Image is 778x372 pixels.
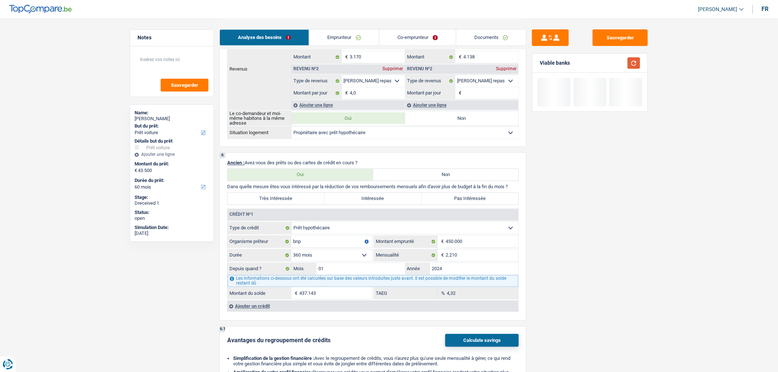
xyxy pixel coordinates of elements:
label: Oui [228,169,373,181]
div: Status: [135,210,209,215]
label: Montant [292,51,341,63]
div: Détails but du prêt [135,138,209,144]
a: Co-emprunteur [379,30,456,46]
span: € [291,287,299,299]
div: Revenu nº2 [405,67,434,71]
p: Avez-vous des prêts ou des cartes de crédit en cours ? [227,160,519,166]
label: TAEG [374,287,438,299]
div: Stage: [135,194,209,200]
label: Montant [405,51,455,63]
span: % [438,287,447,299]
label: Très Intéressée [228,193,325,205]
span: € [342,87,350,99]
th: Le co-demandeur et moi-même habitons à la même adresse [228,111,292,126]
label: Type de revenus [292,75,341,87]
label: Intéressée [325,193,422,205]
span: Sauvegarder [171,83,198,87]
label: Montant par jour [405,87,455,99]
h5: Notes [138,35,206,41]
div: 6.1 [220,327,225,332]
label: Organisme prêteur [228,236,291,248]
div: Ajouter une ligne [405,101,518,110]
p: Dans quelle mesure êtes-vous intéressé par la réduction de vos remboursements mensuels afin d'avo... [227,184,519,190]
label: Montant du solde [228,287,291,299]
div: Avantages du regroupement de crédits [227,337,331,344]
label: Montant emprunté [374,236,438,248]
div: Simulation Date: [135,225,209,230]
button: Sauvegarder [161,79,208,92]
div: Supprimer [381,67,405,71]
div: Crédit nº1 [228,212,255,217]
span: € [438,250,446,261]
span: € [455,87,463,99]
label: Non [373,169,519,181]
div: 6 [220,153,225,158]
input: AAAA [430,263,519,275]
label: But du prêt: [135,123,208,129]
div: [PERSON_NAME] [135,116,209,122]
th: Revenus [228,28,292,110]
label: Mensualité [374,250,438,261]
a: [PERSON_NAME] [692,3,744,15]
label: Durée du prêt: [135,178,208,183]
label: Depuis quand ? [228,263,292,275]
img: TopCompare Logo [9,5,72,14]
a: Analyse des besoins [220,30,309,46]
div: open [135,215,209,221]
b: Simplification de la gestion financière : [233,356,314,361]
div: Name: [135,110,209,116]
th: Situation logement [228,127,292,139]
div: Ajouter une ligne [135,152,209,157]
label: Pas Intéressée [422,193,519,205]
label: Montant du prêt: [135,161,208,167]
div: Les informations ci-dessous ont été calculées sur base des valeurs introduites juste avant. Il es... [228,275,518,287]
span: [PERSON_NAME] [698,6,738,12]
div: Dreceived 1 [135,200,209,206]
label: Montant par jour [292,87,341,99]
div: [DATE] [135,230,209,236]
label: Non [405,112,518,124]
label: Durée [228,250,291,261]
div: Viable banks [540,60,570,66]
div: Ajouter un crédit [227,301,518,312]
li: Avec le regroupement de crédits, vous n'aurez plus qu'une seule mensualité à gérer, ce qui rend v... [233,356,519,367]
a: Emprunteur [309,30,379,46]
label: Type de crédit [228,222,292,234]
div: Revenu nº2 [292,67,321,71]
span: Ancien : [227,160,245,166]
label: Type de revenus [405,75,455,87]
span: € [455,51,463,63]
div: Ajouter une ligne [292,101,405,110]
span: € [135,168,137,174]
button: Calculate savings [445,334,519,347]
label: Année [405,263,430,275]
input: MM [317,263,405,275]
div: fr [762,6,769,12]
span: € [342,51,350,63]
label: Oui [292,112,405,124]
span: € [438,236,446,248]
label: Mois [292,263,317,275]
div: Supprimer [494,67,518,71]
a: Documents [456,30,526,46]
button: Sauvegarder [593,29,648,46]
